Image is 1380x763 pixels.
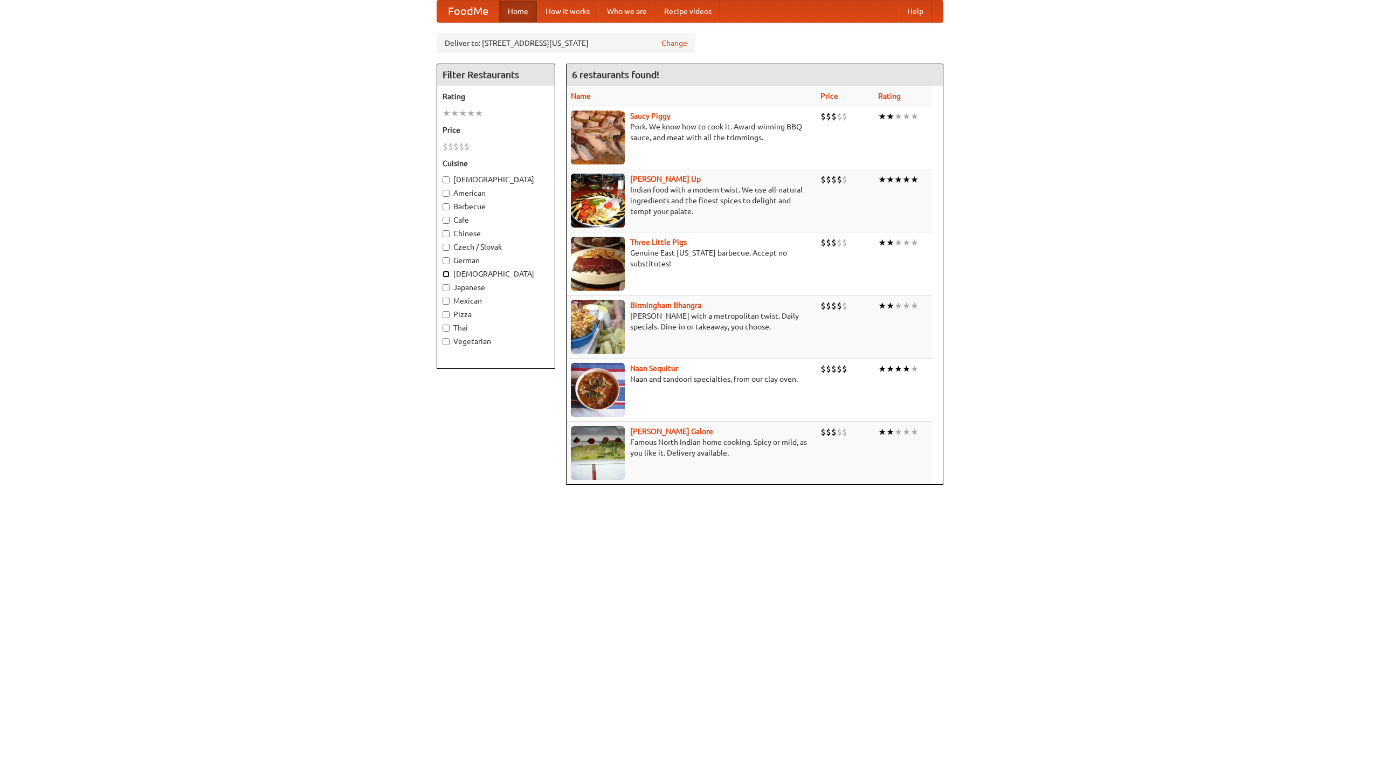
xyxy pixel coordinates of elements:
[842,111,847,122] li: $
[571,174,625,228] img: curryup.jpg
[878,426,886,438] li: ★
[443,158,549,169] h5: Cuisine
[443,107,451,119] li: ★
[571,363,625,417] img: naansequitur.jpg
[443,322,549,333] label: Thai
[910,300,919,312] li: ★
[826,363,831,375] li: $
[655,1,720,22] a: Recipe videos
[443,325,450,332] input: Thai
[443,282,549,293] label: Japanese
[453,141,459,153] li: $
[837,300,842,312] li: $
[571,248,812,269] p: Genuine East [US_STATE] barbecue. Accept no substitutes!
[842,363,847,375] li: $
[886,426,894,438] li: ★
[820,300,826,312] li: $
[571,300,625,354] img: bhangra.jpg
[902,111,910,122] li: ★
[448,141,453,153] li: $
[443,257,450,264] input: German
[910,363,919,375] li: ★
[443,125,549,135] h5: Price
[894,237,902,249] li: ★
[902,237,910,249] li: ★
[837,426,842,438] li: $
[443,284,450,291] input: Japanese
[831,237,837,249] li: $
[826,237,831,249] li: $
[878,92,901,100] a: Rating
[443,230,450,237] input: Chinese
[443,203,450,210] input: Barbecue
[443,271,450,278] input: [DEMOGRAPHIC_DATA]
[878,300,886,312] li: ★
[443,242,549,252] label: Czech / Slovak
[894,111,902,122] li: ★
[902,300,910,312] li: ★
[886,237,894,249] li: ★
[886,363,894,375] li: ★
[831,363,837,375] li: $
[902,174,910,185] li: ★
[831,174,837,185] li: $
[443,255,549,266] label: German
[630,112,671,120] b: Saucy Piggy
[437,33,695,53] div: Deliver to: [STREET_ADDRESS][US_STATE]
[630,427,713,436] b: [PERSON_NAME] Galore
[571,184,812,217] p: Indian food with a modern twist. We use all-natural ingredients and the finest spices to delight ...
[572,70,659,80] ng-pluralize: 6 restaurants found!
[443,190,450,197] input: American
[630,364,678,373] a: Naan Sequitur
[831,300,837,312] li: $
[443,188,549,198] label: American
[820,111,826,122] li: $
[837,111,842,122] li: $
[443,141,448,153] li: $
[910,426,919,438] li: ★
[437,64,555,86] h4: Filter Restaurants
[837,174,842,185] li: $
[475,107,483,119] li: ★
[459,107,467,119] li: ★
[820,92,838,100] a: Price
[826,111,831,122] li: $
[571,311,812,332] p: [PERSON_NAME] with a metropolitan twist. Daily specials. Dine-in or takeaway, you choose.
[842,300,847,312] li: $
[899,1,932,22] a: Help
[464,141,470,153] li: $
[894,300,902,312] li: ★
[630,238,687,246] a: Three Little Pigs
[630,301,701,310] a: Birmingham Bhangra
[820,363,826,375] li: $
[571,437,812,458] p: Famous North Indian home cooking. Spicy or mild, as you like it. Delivery available.
[910,237,919,249] li: ★
[451,107,459,119] li: ★
[443,217,450,224] input: Cafe
[826,300,831,312] li: $
[443,91,549,102] h5: Rating
[837,237,842,249] li: $
[443,338,450,345] input: Vegetarian
[443,336,549,347] label: Vegetarian
[886,111,894,122] li: ★
[443,228,549,239] label: Chinese
[842,237,847,249] li: $
[598,1,655,22] a: Who we are
[902,363,910,375] li: ★
[630,175,701,183] a: [PERSON_NAME] Up
[831,111,837,122] li: $
[842,174,847,185] li: $
[886,300,894,312] li: ★
[443,309,549,320] label: Pizza
[443,269,549,279] label: [DEMOGRAPHIC_DATA]
[820,237,826,249] li: $
[443,311,450,318] input: Pizza
[894,174,902,185] li: ★
[443,201,549,212] label: Barbecue
[443,176,450,183] input: [DEMOGRAPHIC_DATA]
